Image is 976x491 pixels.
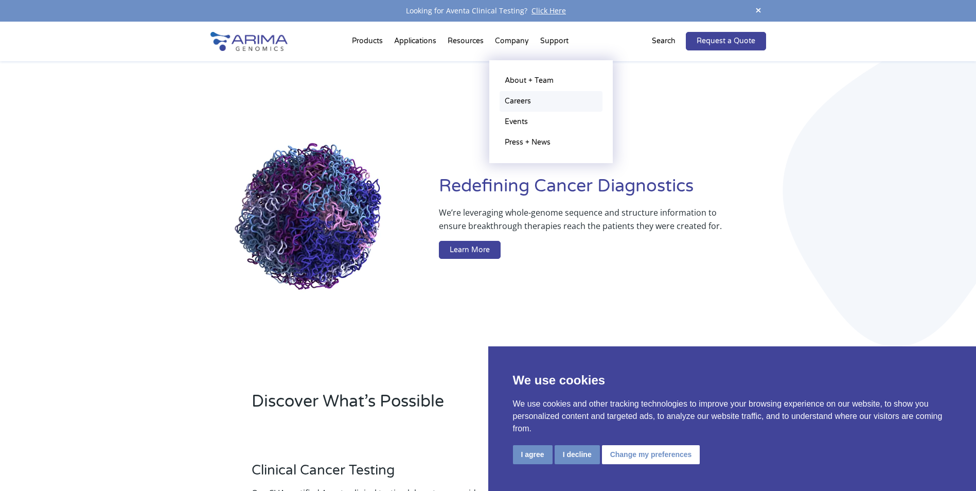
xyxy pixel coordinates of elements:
p: Search [652,34,676,48]
a: Learn More [439,241,501,259]
a: About + Team [500,71,602,91]
a: Events [500,112,602,132]
h3: Clinical Cancer Testing [252,462,531,486]
a: Click Here [527,6,570,15]
div: Looking for Aventa Clinical Testing? [210,4,766,17]
h1: Redefining Cancer Diagnostics [439,174,766,206]
button: I decline [555,445,600,464]
p: We’re leveraging whole-genome sequence and structure information to ensure breakthrough therapies... [439,206,724,241]
button: Change my preferences [602,445,700,464]
a: Press + News [500,132,602,153]
button: I agree [513,445,553,464]
a: Request a Quote [686,32,766,50]
a: Careers [500,91,602,112]
h2: Discover What’s Possible [252,390,619,421]
p: We use cookies [513,371,952,390]
p: We use cookies and other tracking technologies to improve your browsing experience on our website... [513,398,952,435]
img: Arima-Genomics-logo [210,32,288,51]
